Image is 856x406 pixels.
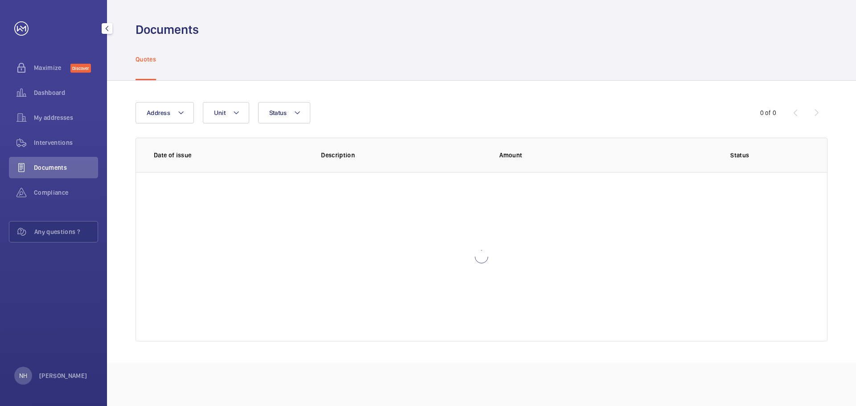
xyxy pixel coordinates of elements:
[34,138,98,147] span: Interventions
[34,63,70,72] span: Maximize
[671,151,809,160] p: Status
[269,109,287,116] span: Status
[147,109,170,116] span: Address
[34,88,98,97] span: Dashboard
[203,102,249,123] button: Unit
[760,108,776,117] div: 0 of 0
[34,113,98,122] span: My addresses
[258,102,311,123] button: Status
[214,109,226,116] span: Unit
[499,151,656,160] p: Amount
[321,151,485,160] p: Description
[136,55,156,64] p: Quotes
[70,64,91,73] span: Discover
[34,163,98,172] span: Documents
[136,102,194,123] button: Address
[34,188,98,197] span: Compliance
[136,21,199,38] h1: Documents
[39,371,87,380] p: [PERSON_NAME]
[154,151,307,160] p: Date of issue
[19,371,27,380] p: NH
[34,227,98,236] span: Any questions ?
